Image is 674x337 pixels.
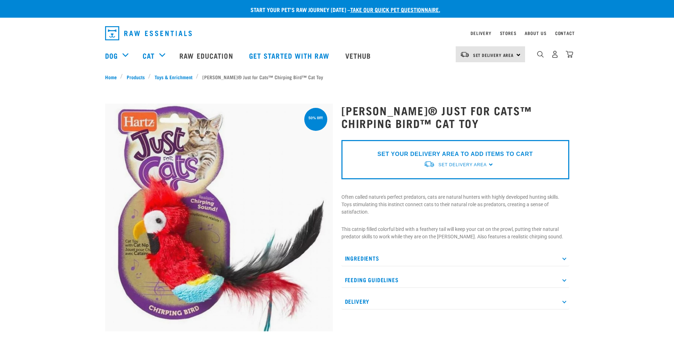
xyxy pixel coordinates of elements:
[105,26,192,40] img: Raw Essentials Logo
[438,162,486,167] span: Set Delivery Area
[471,32,491,34] a: Delivery
[551,51,559,58] img: user.png
[99,23,575,43] nav: dropdown navigation
[460,51,470,58] img: van-moving.png
[566,51,573,58] img: home-icon@2x.png
[378,150,533,158] p: SET YOUR DELIVERY AREA TO ADD ITEMS TO CART
[172,41,242,70] a: Raw Education
[341,250,569,266] p: Ingredients
[338,41,380,70] a: Vethub
[350,8,440,11] a: take our quick pet questionnaire.
[105,50,118,61] a: Dog
[123,73,148,81] a: Products
[500,32,517,34] a: Stores
[473,54,514,56] span: Set Delivery Area
[105,104,333,331] img: Hartz Just for Cats Chirping Bird Cat Toy
[105,73,121,81] a: Home
[341,226,569,240] p: This catnip filled colorful bird with a feathery tail will keep your cat on the prowl, putting th...
[341,193,569,216] p: Often called nature's perfect predators, cats are natural hunters with highly developed hunting s...
[537,51,544,58] img: home-icon-1@2x.png
[242,41,338,70] a: Get started with Raw
[341,104,569,129] h1: [PERSON_NAME]® Just for Cats™ Chirping Bird™ Cat Toy
[341,272,569,288] p: Feeding Guidelines
[143,50,155,61] a: Cat
[555,32,575,34] a: Contact
[105,73,569,81] nav: breadcrumbs
[151,73,196,81] a: Toys & Enrichment
[424,161,435,168] img: van-moving.png
[341,294,569,309] p: Delivery
[525,32,546,34] a: About Us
